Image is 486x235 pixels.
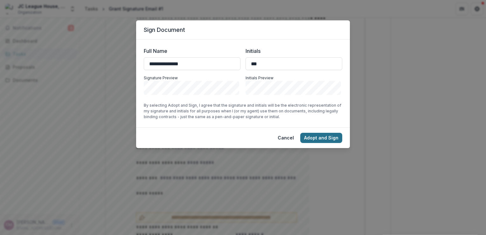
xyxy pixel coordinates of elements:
[144,103,342,120] p: By selecting Adopt and Sign, I agree that the signature and initials will be the electronic repre...
[300,133,342,143] button: Adopt and Sign
[136,20,350,39] header: Sign Document
[144,75,240,81] p: Signature Preview
[246,47,338,55] label: Initials
[274,133,298,143] button: Cancel
[246,75,342,81] p: Initials Preview
[144,47,237,55] label: Full Name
